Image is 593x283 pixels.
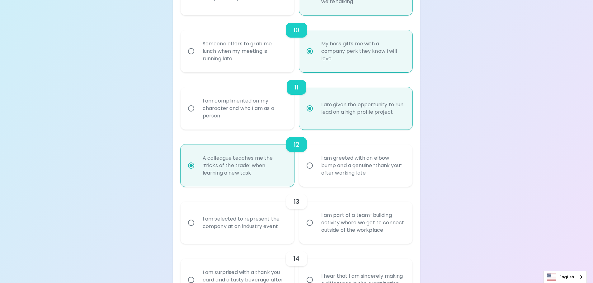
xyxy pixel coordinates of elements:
[198,147,291,184] div: A colleague teaches me the ‘tricks of the trade’ when learning a new task
[544,271,587,283] div: Language
[181,72,413,130] div: choice-group-check
[316,33,409,70] div: My boss gifts me with a company perk they know I will love
[316,94,409,123] div: I am given the opportunity to run lead on a high profile project
[316,147,409,184] div: I am greeted with an elbow bump and a genuine “thank you” after working late
[544,271,586,283] a: English
[294,197,299,207] h6: 13
[181,15,413,72] div: choice-group-check
[181,187,413,244] div: choice-group-check
[181,130,413,187] div: choice-group-check
[316,204,409,241] div: I am part of a team-building activity where we get to connect outside of the workplace
[198,90,291,127] div: I am complimented on my character and who I am as a person
[293,254,299,264] h6: 14
[294,139,299,149] h6: 12
[294,82,299,92] h6: 11
[198,33,291,70] div: Someone offers to grab me lunch when my meeting is running late
[293,25,299,35] h6: 10
[544,271,587,283] aside: Language selected: English
[198,208,291,238] div: I am selected to represent the company at an industry event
